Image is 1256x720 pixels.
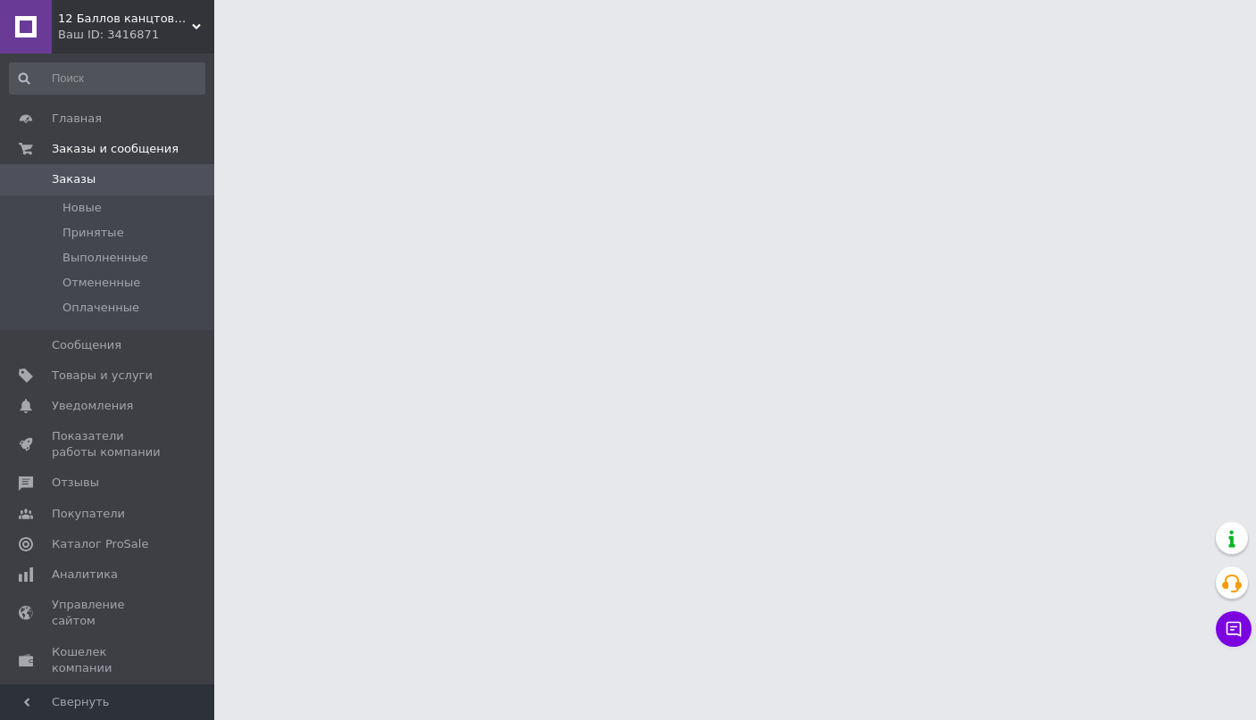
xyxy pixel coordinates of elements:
[52,475,99,491] span: Отзывы
[52,597,165,629] span: Управление сайтом
[52,141,179,157] span: Заказы и сообщения
[62,250,148,266] span: Выполненные
[62,300,139,316] span: Оплаченные
[1216,611,1252,647] button: Чат с покупателем
[58,11,192,27] span: 12 Баллов канцтовары оптом и в розницу
[9,62,205,95] input: Поиск
[52,337,121,353] span: Сообщения
[52,644,165,676] span: Кошелек компании
[58,27,214,43] div: Ваш ID: 3416871
[52,428,165,460] span: Показатели работы компании
[52,567,118,583] span: Аналитика
[52,368,153,384] span: Товары и услуги
[52,398,133,414] span: Уведомления
[52,171,96,187] span: Заказы
[62,275,140,291] span: Отмененные
[52,536,148,552] span: Каталог ProSale
[62,225,124,241] span: Принятые
[52,506,125,522] span: Покупатели
[62,200,102,216] span: Новые
[52,111,102,127] span: Главная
